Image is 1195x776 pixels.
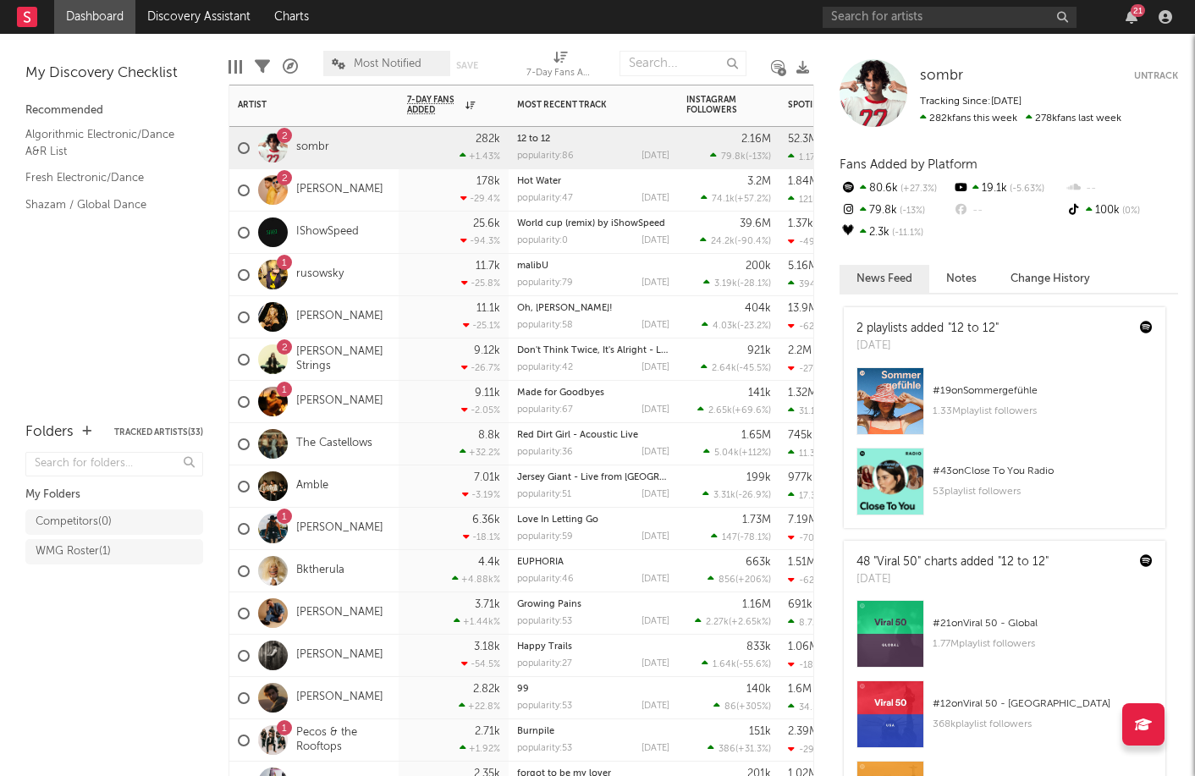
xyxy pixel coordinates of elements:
div: Most Recent Track [517,100,644,110]
div: -70.3k [788,532,827,543]
div: Edit Columns [229,42,242,91]
div: -27.3k [788,363,826,374]
div: Recommended [25,101,203,121]
div: popularity: 27 [517,659,572,669]
div: +32.2 % [460,447,500,458]
a: "12 to 12" [998,556,1049,568]
a: [PERSON_NAME] [296,691,383,705]
div: 34.5k [788,702,823,713]
div: ( ) [711,531,771,542]
div: 8.72k [788,617,823,628]
div: 99 [517,685,669,694]
div: -628k [788,321,825,332]
div: 1.73M [742,515,771,526]
div: 1.17M [788,151,823,162]
div: 200k [746,261,771,272]
a: IShowSpeed [296,225,359,239]
div: +1.92 % [460,743,500,754]
div: 5.16M [788,261,818,272]
div: -2.05 % [461,405,500,416]
button: Save [456,61,478,70]
input: Search for folders... [25,452,203,476]
div: 1.6M [788,684,812,695]
div: Made for Goodbyes [517,388,669,398]
div: 2 playlists added [856,320,999,338]
div: 141k [748,388,771,399]
div: 7.19M [788,515,818,526]
div: -18.1 % [463,531,500,542]
div: 9.11k [475,388,500,399]
a: malibU [517,261,548,271]
div: ( ) [701,193,771,204]
div: -94.3 % [460,235,500,246]
a: Oh, [PERSON_NAME]! [517,304,613,313]
div: -29.3k [788,744,827,755]
div: [DATE] [642,363,669,372]
div: 3.71k [475,599,500,610]
div: 2.2M [788,345,812,356]
div: Artist [238,100,365,110]
div: popularity: 58 [517,321,573,330]
div: 1.65M [741,430,771,441]
div: malibU [517,261,669,271]
div: ( ) [713,701,771,712]
div: 282k [476,134,500,145]
input: Search... [620,51,746,76]
div: ( ) [710,151,771,162]
a: Red Dirt Girl - Acoustic Live [517,431,638,440]
div: 2.16M [741,134,771,145]
div: 178k [476,176,500,187]
div: -25.8 % [461,278,500,289]
div: WMG Roster ( 1 ) [36,542,111,562]
div: ( ) [708,743,771,754]
div: popularity: 42 [517,363,573,372]
a: Love In Letting Go [517,515,598,525]
div: popularity: 53 [517,617,572,626]
a: The Castellows [296,437,372,451]
div: ( ) [695,616,771,627]
div: Don't Think Twice, It's Alright - Live At The American Legion Post 82 [517,346,669,355]
a: EUPHORIA [517,558,564,567]
div: [DATE] [642,236,669,245]
div: 1.16M [742,599,771,610]
span: 86 [724,702,736,712]
div: 13.9M [788,303,818,314]
div: 80.6k [840,178,952,200]
button: Untrack [1134,68,1178,85]
div: +22.8 % [459,701,500,712]
div: [DATE] [856,338,999,355]
span: +69.6 % [735,406,768,416]
div: [DATE] [642,617,669,626]
span: Tracking Since: [DATE] [920,96,1022,107]
div: # 21 on Viral 50 - Global [933,614,1153,634]
a: rusowsky [296,267,344,282]
span: 3.19k [714,279,737,289]
div: 745k [788,430,812,441]
div: [DATE] [642,448,669,457]
div: [DATE] [642,744,669,753]
div: 140k [746,684,771,695]
span: sombr [920,69,963,83]
a: #19onSommergefühle1.33Mplaylist followers [844,367,1165,448]
span: 856 [719,575,735,585]
a: #12onViral 50 - [GEOGRAPHIC_DATA]368kplaylist followers [844,680,1165,761]
span: Fans Added by Platform [840,158,977,171]
div: 19.1k [952,178,1065,200]
div: # 19 on Sommergefühle [933,381,1153,401]
a: Fresh Electronic/Dance [25,168,186,187]
div: 921k [747,345,771,356]
span: 79.8k [721,152,746,162]
div: 121k [788,194,818,205]
div: 12 to 12 [517,135,669,144]
div: +1.43 % [460,151,500,162]
div: Spotify Monthly Listeners [788,100,915,110]
div: 4.4k [478,557,500,568]
div: popularity: 47 [517,194,573,203]
div: 1.51M [788,557,816,568]
a: Made for Goodbyes [517,388,604,398]
button: News Feed [840,265,929,293]
span: 3.31k [713,491,735,500]
div: 11.7k [476,261,500,272]
a: 12 to 12 [517,135,550,144]
a: Bktherula [296,564,344,578]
